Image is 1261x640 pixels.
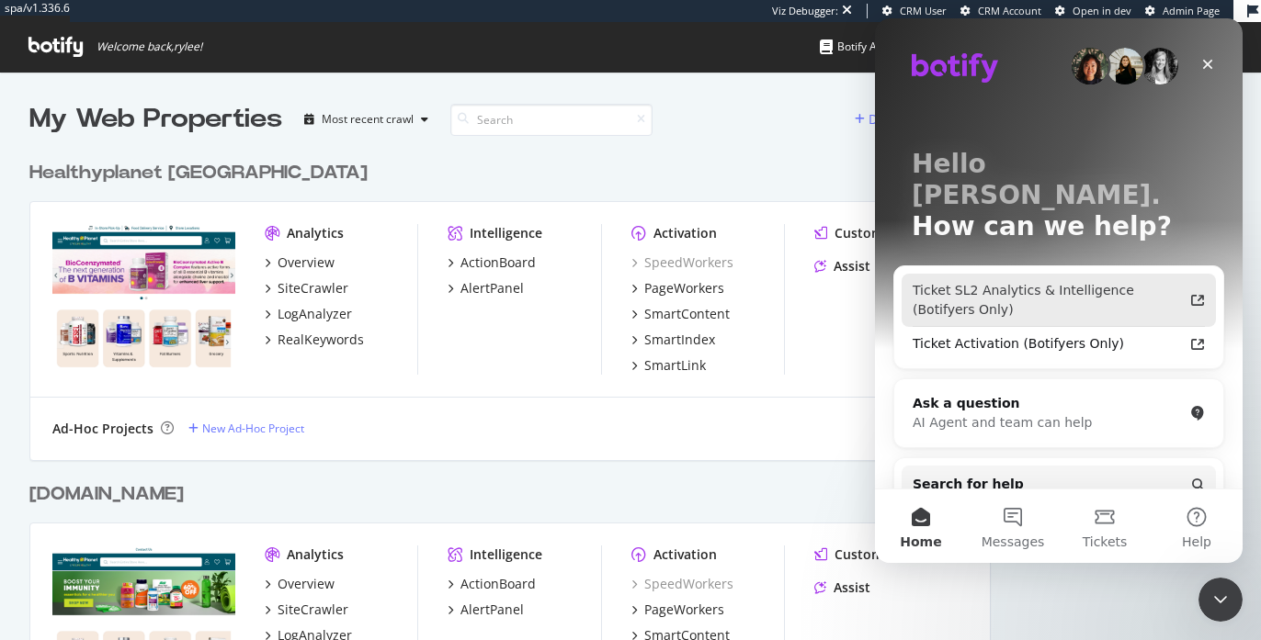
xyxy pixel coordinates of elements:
div: AlertPanel [460,601,524,619]
a: Assist [814,578,870,597]
img: https://www.healthyplanetcanada.com/ [52,224,235,370]
div: My Web Properties [29,101,282,138]
div: ActionBoard [460,575,536,593]
a: RealKeywords [265,331,364,349]
button: Demo Web Property [855,105,995,134]
a: Botify Academy [820,22,917,72]
div: Overview [278,575,335,593]
a: CustomReports [814,545,933,564]
a: Open in dev [1055,4,1131,18]
a: SpeedWorkers [631,253,733,272]
a: ActionBoard [448,575,536,593]
a: Overview [265,575,335,593]
span: Admin Page [1163,4,1220,17]
div: Assist [834,578,870,597]
a: AlertPanel [448,601,524,619]
div: AlertPanel [460,279,524,298]
div: ActionBoard [460,253,536,272]
div: New Ad-Hoc Project [202,421,304,436]
div: Analytics [287,224,344,242]
input: Search [450,104,653,136]
div: Intelligence [470,545,542,564]
div: Assist [834,257,870,275]
div: Ad-Hoc Projects [52,420,153,438]
a: SpeedWorkers [631,575,733,593]
a: SiteCrawler [265,279,348,298]
div: Demo Web Property [869,110,992,129]
div: Viz Debugger: [772,4,838,18]
div: Analytics [287,545,344,564]
div: PageWorkers [644,279,724,298]
a: SmartIndex [631,331,715,349]
div: CustomReports [835,545,933,564]
a: LogAnalyzer [265,305,352,323]
div: CustomReports [835,224,933,242]
div: SmartIndex [644,331,715,349]
a: SiteCrawler [265,601,348,619]
button: Most recent crawl [297,105,436,134]
a: PageWorkers [631,279,724,298]
span: Open in dev [1073,4,1131,17]
div: LogAnalyzer [278,305,352,323]
div: SmartLink [644,356,706,375]
a: Healthyplanet [GEOGRAPHIC_DATA] [29,160,375,186]
a: CRM User [882,4,947,18]
a: [DOMAIN_NAME] [29,481,191,508]
div: SiteCrawler [278,279,348,298]
div: Most recent crawl [322,114,414,125]
a: Overview [265,253,335,272]
span: CRM User [900,4,947,17]
a: PageWorkers [631,601,724,619]
a: Assist [814,257,870,275]
div: RealKeywords [278,331,364,349]
a: CRM Account [960,4,1041,18]
a: CustomReports [814,224,933,242]
span: Welcome back, rylee ! [97,39,202,54]
div: PageWorkers [644,601,724,619]
a: SmartContent [631,305,730,323]
div: SmartContent [644,305,730,323]
a: ActionBoard [448,253,536,272]
div: Healthyplanet [GEOGRAPHIC_DATA] [29,160,368,186]
div: [DOMAIN_NAME] [29,481,184,508]
div: SiteCrawler [278,601,348,619]
span: CRM Account [978,4,1041,17]
div: Activation [653,224,717,242]
div: Botify Academy [820,38,917,56]
div: Overview [278,253,335,272]
a: Demo Web Property [855,111,995,127]
a: SmartLink [631,356,706,375]
iframe: Intercom live chat [875,18,1243,563]
a: New Ad-Hoc Project [188,421,304,436]
a: AlertPanel [448,279,524,298]
iframe: Intercom live chat [1199,578,1243,622]
a: Admin Page [1145,4,1220,18]
div: Activation [653,545,717,564]
div: Intelligence [470,224,542,242]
